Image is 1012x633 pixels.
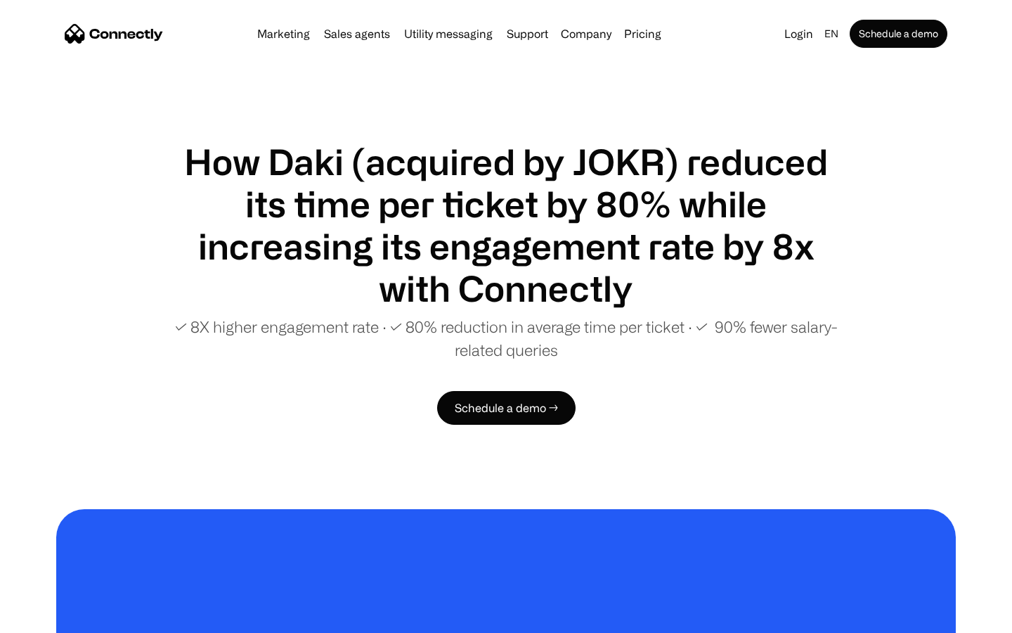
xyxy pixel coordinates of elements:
[169,141,843,309] h1: How Daki (acquired by JOKR) reduced its time per ticket by 80% while increasing its engagement ra...
[501,28,554,39] a: Support
[850,20,947,48] a: Schedule a demo
[824,24,838,44] div: en
[561,24,611,44] div: Company
[252,28,316,39] a: Marketing
[28,608,84,628] ul: Language list
[398,28,498,39] a: Utility messaging
[318,28,396,39] a: Sales agents
[437,391,576,425] a: Schedule a demo →
[779,24,819,44] a: Login
[169,315,843,362] p: ✓ 8X higher engagement rate ∙ ✓ 80% reduction in average time per ticket ∙ ✓ 90% fewer salary-rel...
[14,607,84,628] aside: Language selected: English
[618,28,667,39] a: Pricing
